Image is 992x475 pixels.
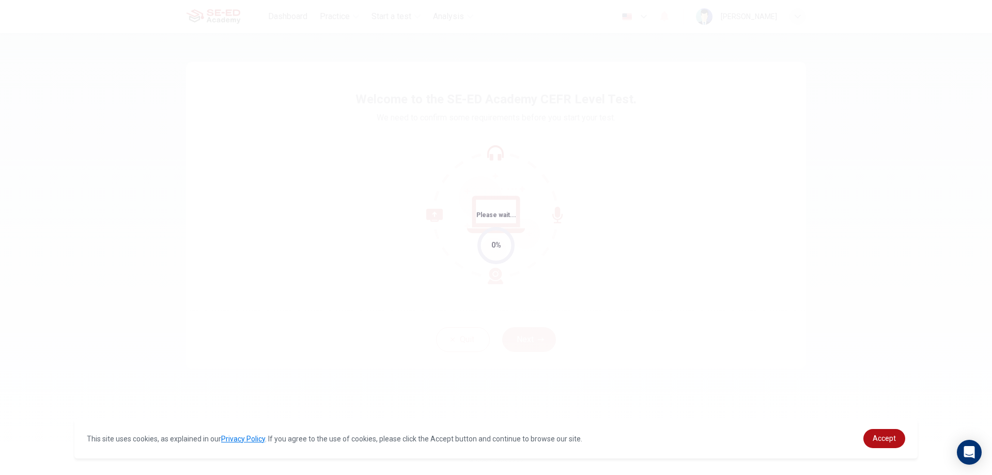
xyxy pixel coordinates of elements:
[491,239,501,251] div: 0%
[221,435,265,443] a: Privacy Policy
[476,211,516,219] span: Please wait...
[873,434,896,442] span: Accept
[957,440,982,465] div: Open Intercom Messenger
[863,429,905,448] a: dismiss cookie message
[74,419,918,458] div: cookieconsent
[87,435,582,443] span: This site uses cookies, as explained in our . If you agree to the use of cookies, please click th...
